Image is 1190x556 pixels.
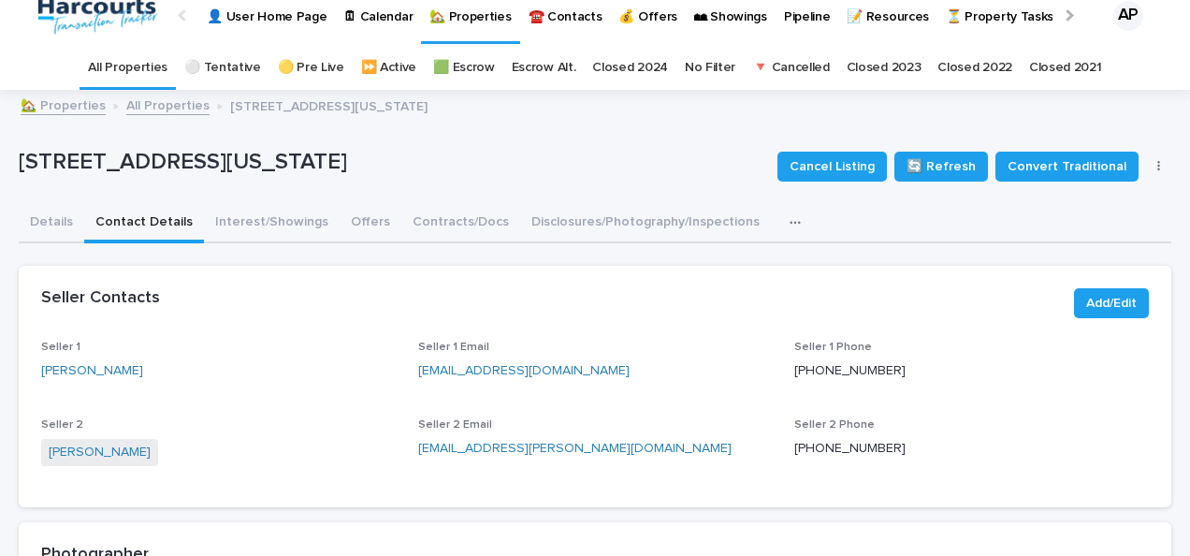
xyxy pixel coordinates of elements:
button: Interest/Showings [204,204,340,243]
a: Closed 2021 [1029,46,1102,90]
button: Convert Traditional [995,152,1139,182]
span: Seller 1 Email [418,342,489,353]
button: Details [19,204,84,243]
button: 🔄 Refresh [894,152,988,182]
p: [STREET_ADDRESS][US_STATE] [19,149,762,176]
span: Seller 1 Phone [794,342,872,353]
span: Add/Edit [1086,294,1137,313]
a: Closed 2023 [847,46,922,90]
span: Seller 1 [41,342,80,353]
h2: Seller Contacts [41,288,160,309]
span: 🔄 Refresh [907,157,976,176]
div: AP [1113,1,1143,31]
span: Seller 2 Phone [794,419,875,431]
span: Cancel Listing [790,157,875,176]
a: [PERSON_NAME] [49,443,151,462]
p: [PHONE_NUMBER] [794,439,1149,459]
a: ⏩ Active [361,46,417,90]
button: Add/Edit [1074,288,1149,318]
a: 🏡 Properties [21,94,106,115]
a: 🔻 Cancelled [752,46,830,90]
button: Disclosures/Photography/Inspections [520,204,771,243]
a: No Filter [685,46,735,90]
span: Convert Traditional [1008,157,1126,176]
span: Seller 2 [41,419,83,431]
a: Closed 2024 [592,46,668,90]
a: [EMAIL_ADDRESS][PERSON_NAME][DOMAIN_NAME] [418,442,732,455]
a: All Properties [88,46,167,90]
a: 🟡 Pre Live [278,46,344,90]
a: All Properties [126,94,210,115]
button: Contact Details [84,204,204,243]
a: ⚪️ Tentative [184,46,261,90]
a: [PERSON_NAME] [41,361,143,381]
a: Closed 2022 [937,46,1012,90]
button: Cancel Listing [777,152,887,182]
p: [PHONE_NUMBER] [794,361,1149,381]
span: Seller 2 Email [418,419,492,431]
a: [EMAIL_ADDRESS][DOMAIN_NAME] [418,364,630,377]
a: 🟩 Escrow [433,46,495,90]
p: [STREET_ADDRESS][US_STATE] [230,95,428,115]
button: Offers [340,204,401,243]
button: Contracts/Docs [401,204,520,243]
a: Escrow Alt. [512,46,576,90]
